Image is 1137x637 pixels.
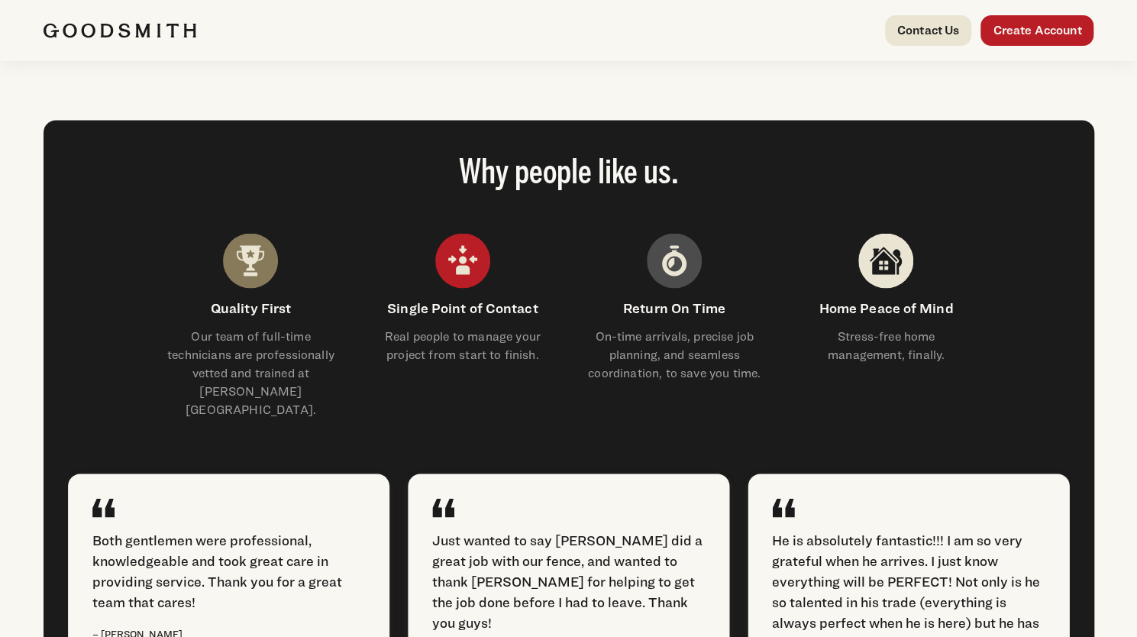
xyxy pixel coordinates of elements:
[44,23,196,38] img: Goodsmith
[375,297,550,318] h4: Single Point of Contact
[432,498,454,517] img: Quote Icon
[432,529,705,632] div: Just wanted to say [PERSON_NAME] did a great job with our fence, and wanted to thank [PERSON_NAME...
[799,297,974,318] h4: Home Peace of Mind
[586,327,761,382] p: On-time arrivals, precise job planning, and seamless coordination, to save you time.
[885,15,972,46] a: Contact Us
[799,327,974,364] p: Stress-free home management, finally.
[92,529,365,612] div: Both gentlemen were professional, knowledgeable and took great care in providing service. Thank y...
[163,297,338,318] h4: Quality First
[68,157,1070,190] h2: Why people like us.
[375,327,550,364] p: Real people to manage your project from start to finish.
[92,498,115,517] img: Quote Icon
[980,15,1093,46] a: Create Account
[586,297,761,318] h4: Return On Time
[772,498,794,517] img: Quote Icon
[163,327,338,419] p: Our team of full-time technicians are professionally vetted and trained at [PERSON_NAME][GEOGRAPH...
